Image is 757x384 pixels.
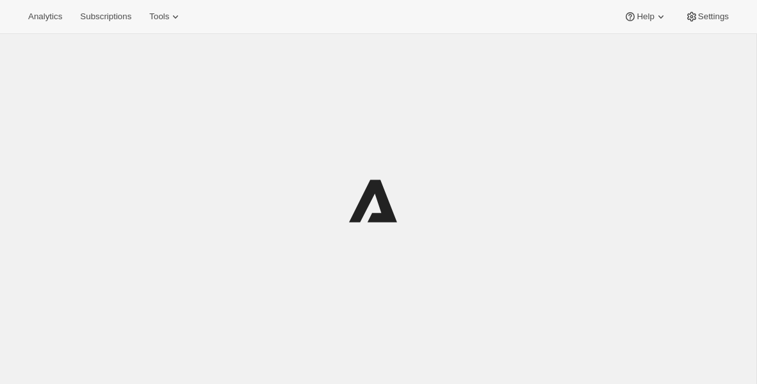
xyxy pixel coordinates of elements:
[28,12,62,22] span: Analytics
[616,8,674,26] button: Help
[72,8,139,26] button: Subscriptions
[80,12,131,22] span: Subscriptions
[149,12,169,22] span: Tools
[142,8,190,26] button: Tools
[20,8,70,26] button: Analytics
[678,8,737,26] button: Settings
[698,12,729,22] span: Settings
[637,12,654,22] span: Help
